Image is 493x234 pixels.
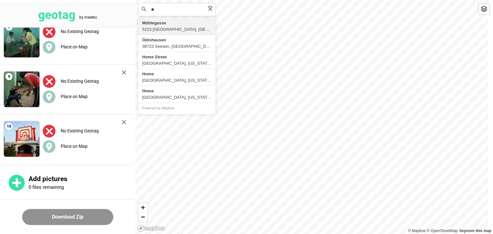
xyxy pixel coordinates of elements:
[38,8,75,22] tspan: geotag
[122,120,126,124] img: cross
[142,106,174,110] a: Powered by Mapbox
[5,123,13,130] span: 10
[79,15,97,20] tspan: by inseetu
[43,125,56,138] img: uploadImagesAlt
[408,229,426,233] a: Mapbox
[142,26,212,33] div: 5223 [GEOGRAPHIC_DATA], [GEOGRAPHIC_DATA]
[43,25,56,38] img: uploadImagesAlt
[29,175,135,183] p: Add pictures
[481,6,487,12] img: toggleLayer
[138,203,148,212] button: Zoom in
[142,88,212,94] div: Home
[61,79,99,84] label: No Existing Geotag
[138,3,215,16] input: Search
[427,229,458,233] a: OpenStreetMap
[61,144,88,149] label: Place on Map
[142,54,212,60] div: Home Street
[61,94,88,99] label: Place on Map
[142,94,212,101] div: [GEOGRAPHIC_DATA], [US_STATE] 62095, [GEOGRAPHIC_DATA]
[142,43,212,50] div: 38723 Seesen, [GEOGRAPHIC_DATA]
[5,73,13,80] span: 9
[4,71,39,107] img: 9k=
[122,70,126,75] img: cross
[22,209,113,225] button: Download Zip
[29,184,64,190] p: 0 files remaining
[4,22,39,57] img: 2Q==
[142,37,212,43] div: Ödishausen
[61,29,99,34] label: No Existing Geotag
[142,60,212,67] div: [GEOGRAPHIC_DATA], [US_STATE] 61832, [GEOGRAPHIC_DATA]
[61,128,99,133] label: No Existing Geotag
[43,75,56,88] img: uploadImagesAlt
[4,121,39,157] img: 9k=
[61,44,88,49] label: Place on Map
[142,20,212,26] div: Mühlegasse
[138,212,148,221] button: Zoom out
[142,71,212,77] div: Home
[142,77,212,84] div: [GEOGRAPHIC_DATA], [US_STATE] 62025, [GEOGRAPHIC_DATA]
[137,225,165,232] a: Mapbox logo
[460,229,491,233] a: Map feedback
